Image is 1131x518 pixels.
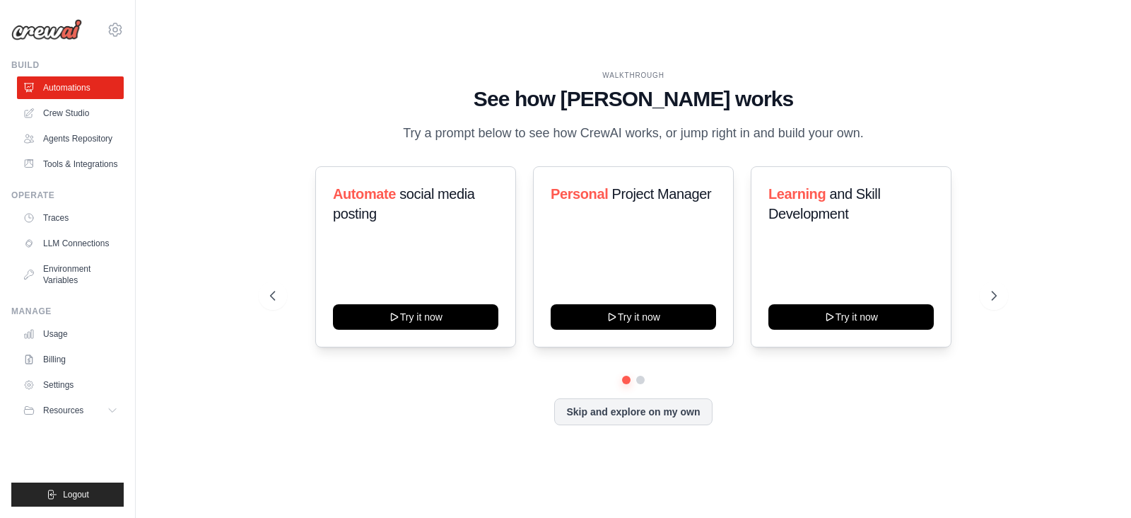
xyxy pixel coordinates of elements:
span: and Skill Development [768,186,880,221]
div: Build [11,59,124,71]
span: Automate [333,186,396,202]
span: Personal [551,186,608,202]
button: Try it now [333,304,498,330]
span: Resources [43,405,83,416]
button: Resources [17,399,124,422]
button: Logout [11,483,124,507]
span: social media posting [333,186,475,221]
span: Logout [63,489,89,500]
a: Tools & Integrations [17,153,124,175]
a: Usage [17,323,124,345]
h1: See how [PERSON_NAME] works [270,86,996,112]
div: WALKTHROUGH [270,70,996,81]
div: Operate [11,190,124,201]
a: Environment Variables [17,258,124,292]
a: Traces [17,207,124,229]
a: Settings [17,374,124,396]
p: Try a prompt below to see how CrewAI works, or jump right in and build your own. [396,123,871,144]
button: Skip and explore on my own [554,398,712,425]
button: Try it now [551,304,716,330]
img: Logo [11,19,82,40]
a: Agents Repository [17,127,124,150]
a: Crew Studio [17,102,124,125]
span: Learning [768,186,826,202]
a: Automations [17,76,124,99]
a: Billing [17,348,124,371]
span: Project Manager [612,186,712,202]
button: Try it now [768,304,934,330]
a: LLM Connections [17,232,124,255]
div: Manage [11,306,124,317]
